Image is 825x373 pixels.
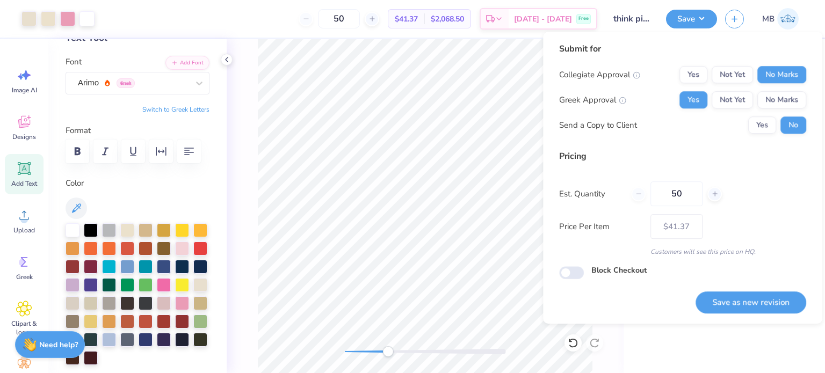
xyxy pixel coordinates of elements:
button: No Marks [757,66,806,83]
button: Add Font [165,56,209,70]
div: Submit for [559,42,806,55]
span: Greek [16,273,33,281]
strong: Need help? [39,340,78,350]
span: $41.37 [395,13,418,25]
div: Greek Approval [559,94,626,106]
button: Save as new revision [696,291,806,313]
button: Not Yet [712,66,753,83]
div: Accessibility label [382,346,393,357]
div: Pricing [559,150,806,163]
div: Collegiate Approval [559,69,640,81]
button: Switch to Greek Letters [142,105,209,114]
span: MB [762,13,775,25]
label: Font [66,56,82,68]
button: Yes [679,66,707,83]
a: MB [757,8,804,30]
button: Not Yet [712,91,753,108]
input: Untitled Design [605,8,658,30]
label: Block Checkout [591,265,647,276]
button: Save [666,10,717,28]
span: Designs [12,133,36,141]
button: Yes [748,116,776,134]
span: Upload [13,226,35,235]
input: – – [318,9,360,28]
div: Send a Copy to Client [559,119,637,131]
label: Color [66,177,209,189]
button: No [780,116,806,134]
div: Customers will see this price on HQ. [559,247,806,257]
span: $2,068.50 [431,13,464,25]
span: Free [578,15,589,23]
button: Yes [679,91,707,108]
span: Image AI [12,86,37,94]
input: – – [650,181,703,206]
label: Est. Quantity [559,188,623,200]
img: Marianne Bagtang [777,8,799,30]
span: Clipart & logos [6,319,42,337]
span: Add Text [11,179,37,188]
button: No Marks [757,91,806,108]
label: Price Per Item [559,221,642,233]
label: Format [66,125,209,137]
span: [DATE] - [DATE] [514,13,572,25]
